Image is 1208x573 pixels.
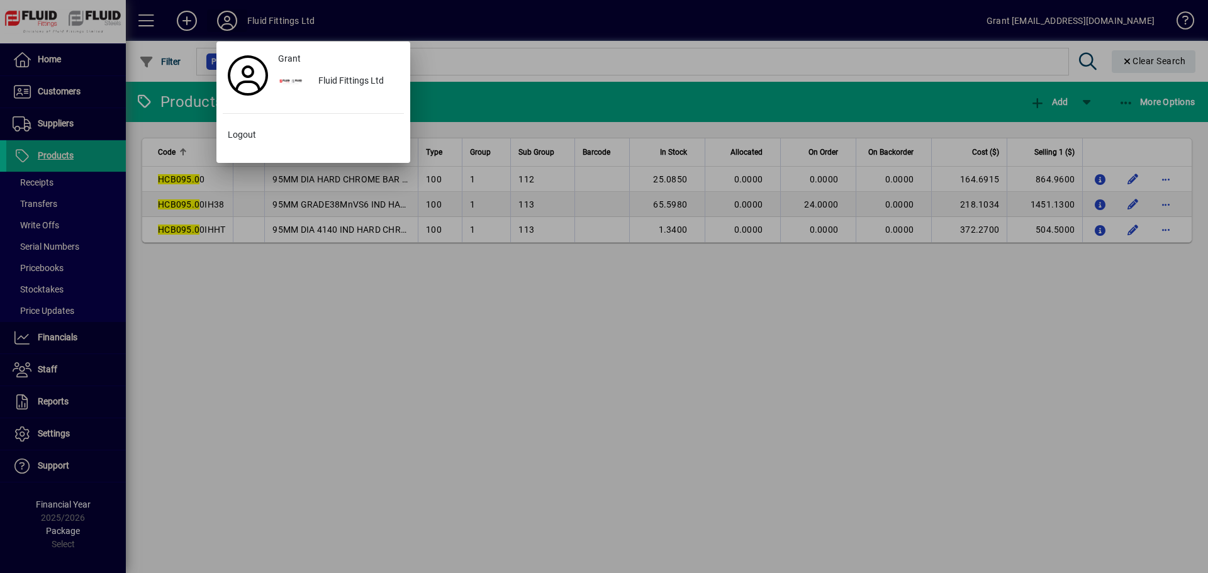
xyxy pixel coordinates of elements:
[228,128,256,142] span: Logout
[273,70,404,93] button: Fluid Fittings Ltd
[308,70,404,93] div: Fluid Fittings Ltd
[223,124,404,147] button: Logout
[273,48,404,70] a: Grant
[223,64,273,87] a: Profile
[278,52,301,65] span: Grant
